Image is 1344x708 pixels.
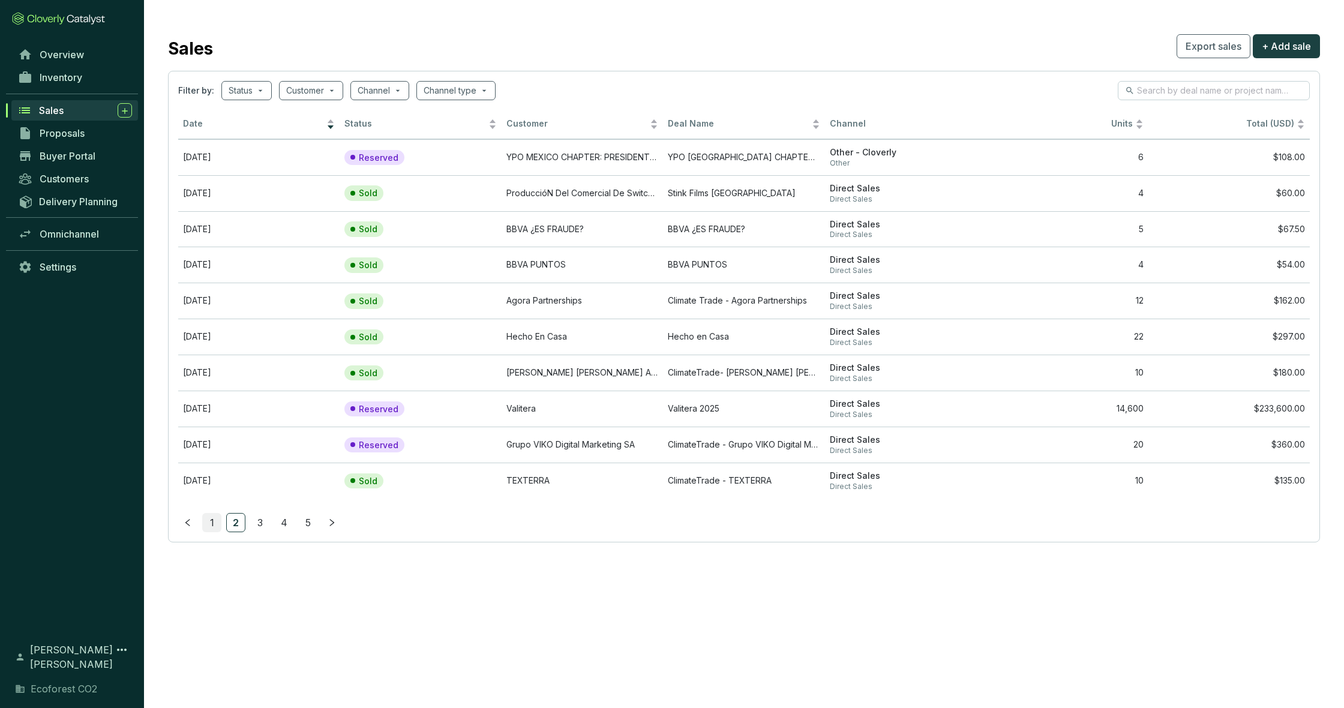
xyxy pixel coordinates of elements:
[40,150,95,162] span: Buyer Portal
[359,260,377,271] p: Sold
[12,44,138,65] a: Overview
[830,410,982,419] span: Direct Sales
[986,247,1148,283] td: 4
[12,123,138,143] a: Proposals
[986,139,1148,175] td: 6
[178,211,340,247] td: Jul 28 2025
[250,513,269,532] li: 3
[1137,84,1292,97] input: Search by deal name or project name...
[502,139,663,175] td: YPO MEXICO CHAPTER: PRESIDENTS´ GOLF CUP
[830,398,982,410] span: Direct Sales
[986,355,1148,391] td: 10
[359,332,377,343] p: Sold
[1148,355,1310,391] td: $180.00
[830,147,982,158] span: Other - Cloverly
[668,118,809,130] span: Deal Name
[178,85,214,97] span: Filter by:
[1148,391,1310,427] td: $233,600.00
[502,355,663,391] td: ERIC JOHNSON STEELE AND SARAH CARDELLA STEELE
[11,100,138,121] a: Sales
[830,482,982,491] span: Direct Sales
[178,391,340,427] td: Jun 30 2025
[502,110,663,139] th: Customer
[506,118,647,130] span: Customer
[184,518,192,527] span: left
[830,158,982,168] span: Other
[502,211,663,247] td: BBVA ¿ES FRAUDE?
[12,224,138,244] a: Omnichannel
[251,514,269,532] a: 3
[502,283,663,319] td: Agora Partnerships
[830,326,982,338] span: Direct Sales
[502,427,663,463] td: Grupo VIKO Digital Marketing SA
[178,139,340,175] td: Aug 25 2025
[830,374,982,383] span: Direct Sales
[39,104,64,116] span: Sales
[359,152,398,163] p: Reserved
[663,247,824,283] td: BBVA PUNTOS
[1246,118,1294,128] span: Total (USD)
[830,254,982,266] span: Direct Sales
[40,71,82,83] span: Inventory
[830,470,982,482] span: Direct Sales
[178,110,340,139] th: Date
[31,682,97,696] span: Ecoforest CO2
[830,338,982,347] span: Direct Sales
[663,319,824,355] td: Hecho en Casa
[986,391,1148,427] td: 14,600
[39,196,118,208] span: Delivery Planning
[178,247,340,283] td: Jul 17 2025
[502,319,663,355] td: Hecho En Casa
[663,211,824,247] td: BBVA ¿ES FRAUDE?
[178,427,340,463] td: Jun 25 2025
[986,319,1148,355] td: 22
[322,513,341,532] button: right
[178,355,340,391] td: Jul 02 2025
[12,146,138,166] a: Buyer Portal
[359,296,377,307] p: Sold
[986,463,1148,499] td: 10
[663,355,824,391] td: ClimateTrade- ERIC JOHNSON STEELE AND SARAH CARDELLA STEELE
[168,36,213,61] h2: Sales
[359,404,398,415] p: Reserved
[322,513,341,532] li: Next Page
[203,514,221,532] a: 1
[663,139,824,175] td: YPO MEXICO CHAPTER: PRESIDENTS´ GOLF CUP - ClimateTrade
[359,476,377,487] p: Sold
[1148,283,1310,319] td: $162.00
[359,368,377,379] p: Sold
[359,188,377,199] p: Sold
[502,247,663,283] td: BBVA PUNTOS
[830,290,982,302] span: Direct Sales
[1148,247,1310,283] td: $54.00
[178,319,340,355] td: Jul 08 2025
[663,427,824,463] td: ClimateTrade - Grupo VIKO Digital Marketing SA
[1186,39,1241,53] span: Export sales
[502,391,663,427] td: Valitera
[830,219,982,230] span: Direct Sales
[12,257,138,277] a: Settings
[1253,34,1320,58] button: + Add sale
[1148,139,1310,175] td: $108.00
[830,302,982,311] span: Direct Sales
[40,127,85,139] span: Proposals
[502,175,663,211] td: ProduccióN Del Comercial De Switch PepsiCo Por Stink Films MéXico.
[1148,427,1310,463] td: $360.00
[825,110,986,139] th: Channel
[830,362,982,374] span: Direct Sales
[502,463,663,499] td: TEXTERRA
[178,283,340,319] td: Jul 14 2025
[344,118,485,130] span: Status
[359,440,398,451] p: Reserved
[226,513,245,532] li: 2
[830,266,982,275] span: Direct Sales
[663,110,824,139] th: Deal Name
[30,643,115,671] span: [PERSON_NAME] [PERSON_NAME]
[12,169,138,189] a: Customers
[830,230,982,239] span: Direct Sales
[202,513,221,532] li: 1
[1148,211,1310,247] td: $67.50
[227,514,245,532] a: 2
[1262,39,1311,53] span: + Add sale
[40,173,89,185] span: Customers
